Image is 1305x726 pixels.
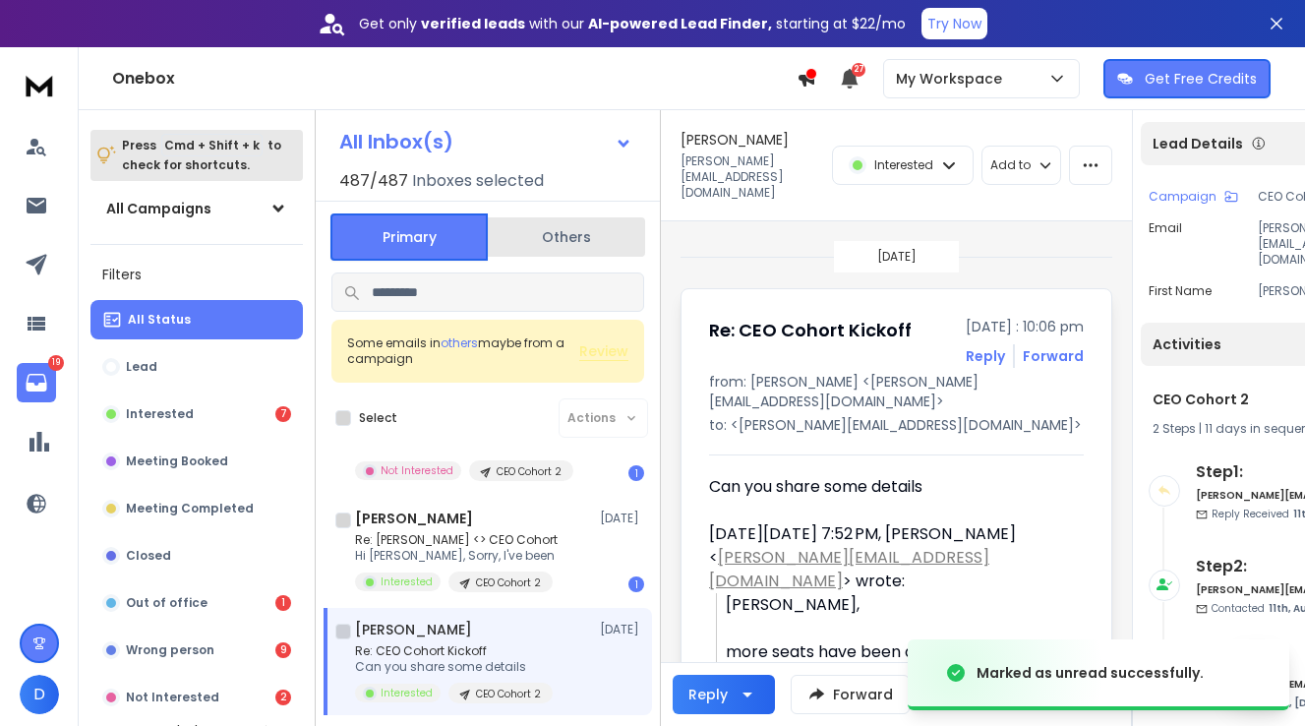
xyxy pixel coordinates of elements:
[355,620,472,639] h1: [PERSON_NAME]
[90,347,303,387] button: Lead
[1149,283,1212,299] p: First Name
[90,394,303,434] button: Interested7
[497,464,562,479] p: CEO Cohort 2
[126,406,194,422] p: Interested
[709,317,912,344] h1: Re: CEO Cohort Kickoff
[20,675,59,714] button: D
[441,334,478,351] span: others
[673,675,775,714] button: Reply
[966,346,1005,366] button: Reply
[90,442,303,481] button: Meeting Booked
[896,69,1010,89] p: My Workspace
[726,640,1068,711] div: more seats have been added into the Founder Masterclass Batch (founders backed by [PERSON_NAME] a...
[126,595,208,611] p: Out of office
[990,157,1031,173] p: Add to
[1103,59,1271,98] button: Get Free Credits
[600,622,644,637] p: [DATE]
[628,576,644,592] div: 1
[874,157,933,173] p: Interested
[324,122,648,161] button: All Inbox(s)
[355,659,553,675] p: Can you share some details
[1149,220,1182,268] p: Email
[339,132,453,151] h1: All Inbox(s)
[17,363,56,402] a: 19
[128,312,191,328] p: All Status
[355,643,553,659] p: Re: CEO Cohort Kickoff
[275,595,291,611] div: 1
[726,593,1068,617] div: [PERSON_NAME],
[412,169,544,193] h3: Inboxes selected
[359,14,906,33] p: Get only with our starting at $22/mo
[1149,189,1216,205] p: Campaign
[126,501,254,516] p: Meeting Completed
[1153,134,1243,153] p: Lead Details
[161,134,263,156] span: Cmd + Shift + k
[877,249,917,265] p: [DATE]
[421,14,525,33] strong: verified leads
[126,359,157,375] p: Lead
[112,67,797,91] h1: Onebox
[330,213,488,261] button: Primary
[1023,346,1084,366] div: Forward
[1149,189,1238,205] button: Campaign
[122,136,281,175] p: Press to check for shortcuts.
[852,63,865,77] span: 27
[381,575,433,589] p: Interested
[1153,420,1196,437] span: 2 Steps
[488,215,645,259] button: Others
[628,465,644,481] div: 1
[20,67,59,103] img: logo
[977,663,1204,683] div: Marked as unread successfully.
[359,410,397,426] label: Select
[681,153,820,201] p: [PERSON_NAME][EMAIL_ADDRESS][DOMAIN_NAME]
[1145,69,1257,89] p: Get Free Credits
[791,675,910,714] button: Forward
[355,509,473,528] h1: [PERSON_NAME]
[709,475,1068,499] div: Can you share some details
[275,406,291,422] div: 7
[579,341,628,361] button: Review
[588,14,772,33] strong: AI-powered Lead Finder,
[355,532,558,548] p: Re: [PERSON_NAME] <> CEO Cohort
[90,189,303,228] button: All Campaigns
[709,372,1084,411] p: from: [PERSON_NAME] <[PERSON_NAME][EMAIL_ADDRESS][DOMAIN_NAME]>
[90,631,303,670] button: Wrong person9
[921,8,987,39] button: Try Now
[688,685,728,704] div: Reply
[275,642,291,658] div: 9
[275,690,291,705] div: 2
[339,169,408,193] span: 487 / 487
[966,317,1084,336] p: [DATE] : 10:06 pm
[126,690,219,705] p: Not Interested
[90,583,303,623] button: Out of office1
[709,415,1084,435] p: to: <[PERSON_NAME][EMAIL_ADDRESS][DOMAIN_NAME]>
[90,300,303,339] button: All Status
[600,511,644,526] p: [DATE]
[381,463,453,478] p: Not Interested
[681,130,789,150] h1: [PERSON_NAME]
[106,199,211,218] h1: All Campaigns
[126,642,214,658] p: Wrong person
[90,536,303,575] button: Closed
[90,489,303,528] button: Meeting Completed
[355,548,558,564] p: Hi [PERSON_NAME], Sorry, I've been
[927,14,981,33] p: Try Now
[347,335,579,367] div: Some emails in maybe from a campaign
[126,548,171,564] p: Closed
[476,575,541,590] p: CEO Cohort 2
[126,454,228,469] p: Meeting Booked
[709,522,1068,593] div: [DATE][DATE] 7:52 PM, [PERSON_NAME] < > wrote:
[90,678,303,717] button: Not Interested2
[476,687,541,701] p: CEO Cohort 2
[709,546,989,592] a: [PERSON_NAME][EMAIL_ADDRESS][DOMAIN_NAME]
[381,686,433,700] p: Interested
[48,355,64,371] p: 19
[90,261,303,288] h3: Filters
